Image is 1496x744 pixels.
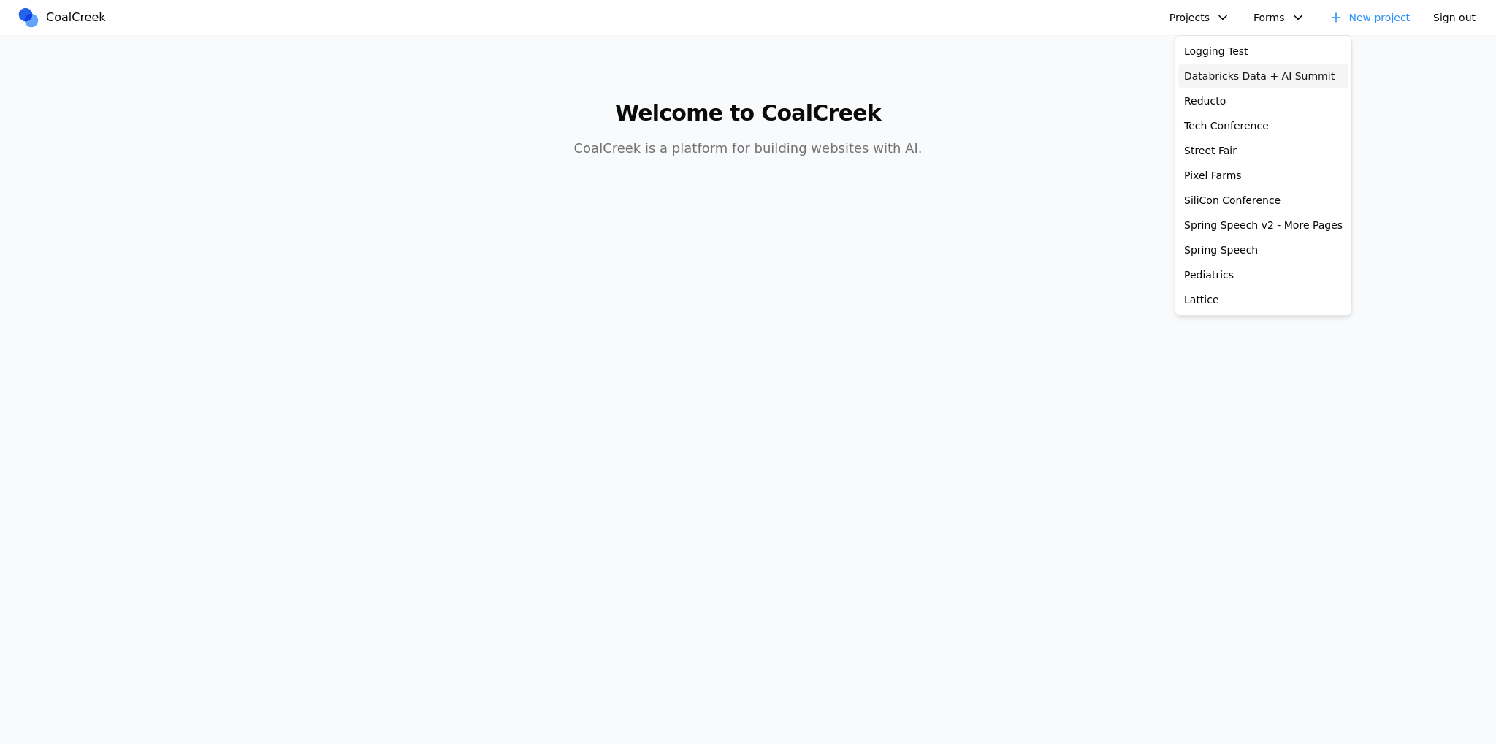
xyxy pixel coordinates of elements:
a: SiliCon Conference [1178,188,1348,213]
a: Pixel Farms [1178,163,1348,188]
a: Street Fair [1178,138,1348,163]
a: Tech Conference [1178,113,1348,138]
a: Spring Speech [1178,238,1348,262]
button: Projects [1161,6,1239,29]
a: Logging Test [1178,39,1348,64]
h1: Welcome to CoalCreek [467,100,1028,126]
a: Pediatrics [1178,262,1348,287]
a: Databricks Data + AI Summit [1178,64,1348,88]
button: Sign out [1424,6,1484,29]
button: Forms [1245,6,1314,29]
p: CoalCreek is a platform for building websites with AI. [467,138,1028,159]
span: CoalCreek [46,9,106,26]
a: Reducto [1178,88,1348,113]
a: Asis [1178,312,1348,337]
a: New project [1320,6,1419,29]
div: Projects [1175,35,1352,316]
a: CoalCreek [17,7,112,29]
a: Spring Speech v2 - More Pages [1178,213,1348,238]
a: Lattice [1178,287,1348,312]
